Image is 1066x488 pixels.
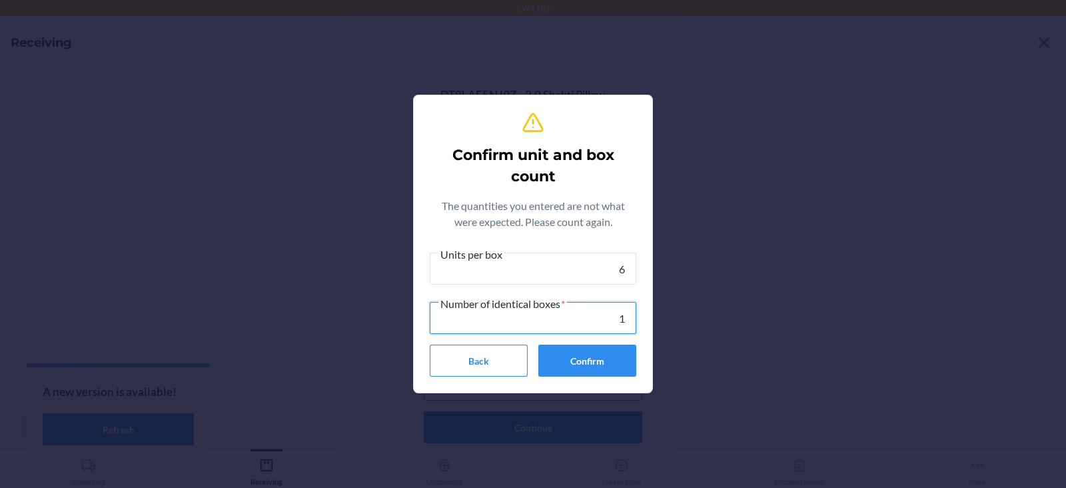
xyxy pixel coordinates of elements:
span: Units per box [438,248,504,261]
p: The quantities you entered are not what were expected. Please count again. [430,198,636,230]
button: Back [430,345,528,377]
input: Units per box [430,253,636,285]
span: Number of identical boxes [438,297,567,311]
input: Number of identical boxes* [430,302,636,334]
h2: Confirm unit and box count [435,145,631,187]
button: Confirm [538,345,636,377]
